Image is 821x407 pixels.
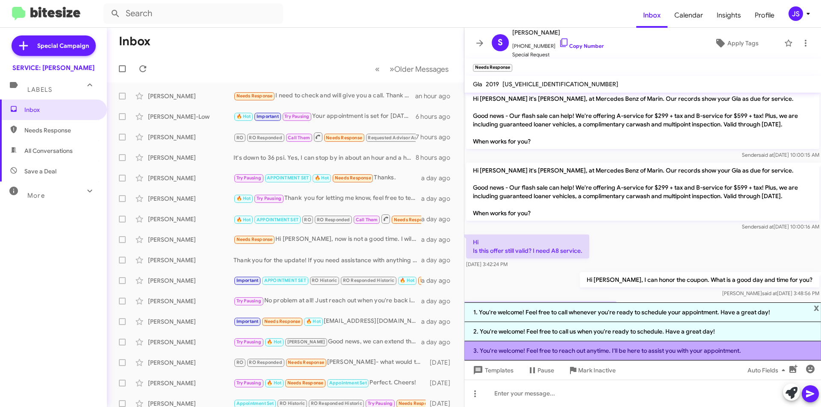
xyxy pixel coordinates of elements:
div: [PERSON_NAME] [148,235,233,244]
li: 3. You're welcome! Feel free to reach out anytime. I'll be here to assist you with your appointment. [464,341,821,360]
span: x [814,302,819,313]
a: Inbox [636,3,667,28]
span: « [375,64,380,74]
nav: Page navigation example [370,60,454,78]
div: 8 hours ago [416,153,457,162]
span: Needs Response [399,401,435,406]
span: [US_VEHICLE_IDENTIFICATION_NUMBER] [502,80,618,88]
button: Apply Tags [692,35,780,51]
span: S [498,36,503,50]
span: Needs Response [335,175,371,181]
span: RO [304,217,311,223]
span: [PERSON_NAME] [287,339,325,345]
button: Auto Fields [741,363,795,378]
span: Calendar [667,3,710,28]
div: a day ago [421,256,457,264]
span: All Conversations [24,146,73,155]
span: » [390,64,394,74]
div: [PERSON_NAME]- what would two back tires cost (mounted, balanced and front alignment performed) g... [233,357,425,367]
div: It's down to 36 psi. Yes, I can stop by in about an hour and a half. Thanks [233,153,416,162]
div: a day ago [421,276,457,285]
div: Your appointment is set for [DATE] 10:00 AM with a loaner vehicle. We will see you then ! [233,111,416,121]
span: said at [762,290,777,296]
p: Hi Is this offer still valid? I need A8 service. [466,234,589,258]
div: [PERSON_NAME] [148,358,233,367]
div: [PERSON_NAME] [148,338,233,346]
span: RO Responded Historic [343,278,394,283]
button: JS [781,6,812,21]
button: Next [384,60,454,78]
div: No problem at all! Just reach out when you're back in [GEOGRAPHIC_DATA], and we'll schedule your ... [233,296,421,306]
span: 🔥 Hot [315,175,329,181]
p: Hi [PERSON_NAME] it's [PERSON_NAME], at Mercedes Benz of Marin. Our records show your Gla as due ... [466,91,819,149]
span: Needs Response [264,319,301,324]
span: Save a Deal [24,167,56,176]
li: 2. You're welcome! Feel free to call us when you're ready to schedule. Have a great day! [464,322,821,341]
span: 🔥 Hot [400,278,414,283]
span: [PHONE_NUMBER] [512,38,604,50]
a: Special Campaign [12,35,96,56]
span: Older Messages [394,64,449,74]
div: a day ago [421,338,457,346]
div: a day ago [421,317,457,326]
span: Auto Fields [747,363,789,378]
div: [PERSON_NAME] [148,317,233,326]
span: Needs Response [326,135,362,141]
div: Perfect. Cheers! [233,378,425,388]
span: Important [236,319,259,324]
div: a day ago [421,215,457,223]
div: 6 hours ago [416,112,457,121]
div: [PERSON_NAME] [148,174,233,182]
span: Insights [710,3,748,28]
span: RO Responded [249,360,282,365]
span: Try Pausing [257,196,281,201]
button: Previous [370,60,385,78]
span: 🔥 Hot [236,217,251,223]
span: Special Request [512,50,604,59]
span: [PERSON_NAME] [512,27,604,38]
span: Labels [27,86,52,94]
span: Templates [471,363,514,378]
span: Apply Tags [727,35,759,51]
div: a day ago [421,194,457,203]
h1: Inbox [119,35,151,48]
div: Inbound Call [233,132,416,142]
div: [PERSON_NAME] [148,92,233,100]
div: a day ago [421,174,457,182]
span: RO Responded Historic [311,401,362,406]
div: Inbound Call [233,214,421,224]
span: APPOINTMENT SET [264,278,306,283]
span: More [27,192,45,199]
div: Thank you for letting me know, feel free to text me on here when you are ready. [233,193,421,203]
div: [PERSON_NAME] [148,379,233,387]
span: Try Pausing [236,339,261,345]
div: Good news, we can extend the flash sale for you. I’d be happy to reserve an appointment with a co... [233,337,421,347]
a: Profile [748,3,781,28]
span: Needs Response [24,126,97,135]
span: Mark Inactive [578,363,616,378]
span: Appointment Set [329,380,367,386]
span: Try Pausing [236,380,261,386]
div: 7 hours ago [416,133,457,141]
div: Thank you for the update! If you need assistance with anything else or have questions in the futu... [233,256,421,264]
span: Needs Response [236,93,273,99]
span: Pause [537,363,554,378]
span: said at [759,223,774,230]
span: Requested Advisor Assist [368,135,424,141]
div: [PERSON_NAME] [148,297,233,305]
div: [EMAIL_ADDRESS][DOMAIN_NAME] Could you please send me all the inspection and the info from your e... [233,316,421,326]
div: a day ago [421,297,457,305]
span: Needs Response [394,217,430,223]
span: Try Pausing [284,114,309,119]
button: Pause [520,363,561,378]
span: 🔥 Hot [306,319,321,324]
div: [PERSON_NAME] [148,276,233,285]
span: RO Historic [312,278,337,283]
div: JS [789,6,803,21]
div: [DATE] [425,379,457,387]
span: [DATE] 3:42:24 PM [466,261,508,267]
span: Inbox [24,105,97,114]
span: 🔥 Hot [236,114,251,119]
div: [PERSON_NAME] [148,215,233,223]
